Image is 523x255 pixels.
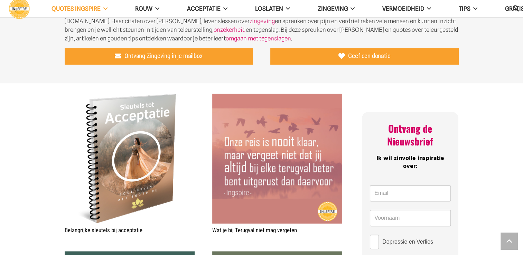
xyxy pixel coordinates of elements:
span: Zingeving [317,5,348,12]
input: Email [370,185,450,202]
a: Terug naar top [501,233,518,250]
span: Loslaten [255,5,283,12]
span: Ik wil zinvolle inspiratie over: [376,153,444,171]
a: Wat je bij Terugval niet mag vergeten [212,94,342,101]
input: Voornaam [370,210,450,226]
a: Wat je bij Terugval niet mag vergeten [212,227,297,234]
p: Bekijk hieronder alle spreuken over Tegenslagen met krachtige en betekenisvolle woorden die inspi... [65,8,459,43]
a: Zoeken [509,0,523,17]
a: zingeving [250,18,275,25]
a: Belangrijke sleutels bij acceptatie [65,94,195,101]
a: Geef een donatie [270,48,459,65]
a: omgaan met tegenslagen [226,35,291,42]
span: Acceptatie [187,5,221,12]
span: QUOTES INGSPIRE [52,5,101,12]
input: Depressie en Verlies [370,235,379,249]
span: Geef een donatie [348,52,390,60]
img: Zinvolle Ingspire Quote over terugval met levenswijsheid voor meer vertrouwen en moed die helpt b... [212,94,342,224]
span: TIPS [459,5,470,12]
span: VERMOEIDHEID [382,5,424,12]
img: Leren accepteren hoe doe je dat? Alles over acceptatie in dit prachtige eboekje Sleutels tot Acce... [65,94,195,224]
span: Ontvang de Nieuwsbrief [387,121,433,148]
a: onzekerheid [214,26,246,33]
span: Ontvang Zingeving in je mailbox [124,52,202,60]
span: Depressie en Verlies [382,237,433,246]
span: ROUW [135,5,152,12]
a: Belangrijke sleutels bij acceptatie [65,227,142,234]
a: Ontvang Zingeving in je mailbox [65,48,253,65]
